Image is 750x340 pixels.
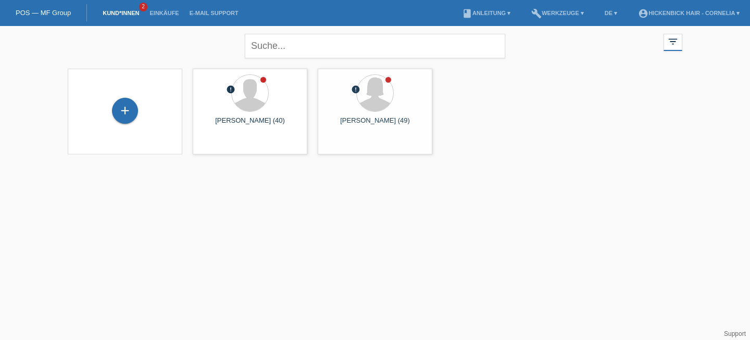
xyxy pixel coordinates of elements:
i: book [462,8,472,19]
div: [PERSON_NAME] (49) [326,116,424,133]
div: Unbestätigt, in Bearbeitung [351,85,360,96]
a: Kund*innen [97,10,144,16]
div: Unbestätigt, in Bearbeitung [226,85,235,96]
i: account_circle [638,8,648,19]
input: Suche... [245,34,505,58]
a: buildWerkzeuge ▾ [526,10,589,16]
i: error [351,85,360,94]
a: Einkäufe [144,10,184,16]
i: filter_list [667,36,679,47]
a: account_circleHickenbick Hair - Cornelia ▾ [633,10,745,16]
a: E-Mail Support [184,10,244,16]
a: DE ▾ [599,10,622,16]
a: Support [724,330,746,337]
i: build [531,8,542,19]
a: bookAnleitung ▾ [457,10,516,16]
span: 2 [139,3,147,11]
a: POS — MF Group [16,9,71,17]
i: error [226,85,235,94]
div: [PERSON_NAME] (40) [201,116,299,133]
div: Kund*in hinzufügen [113,102,137,120]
